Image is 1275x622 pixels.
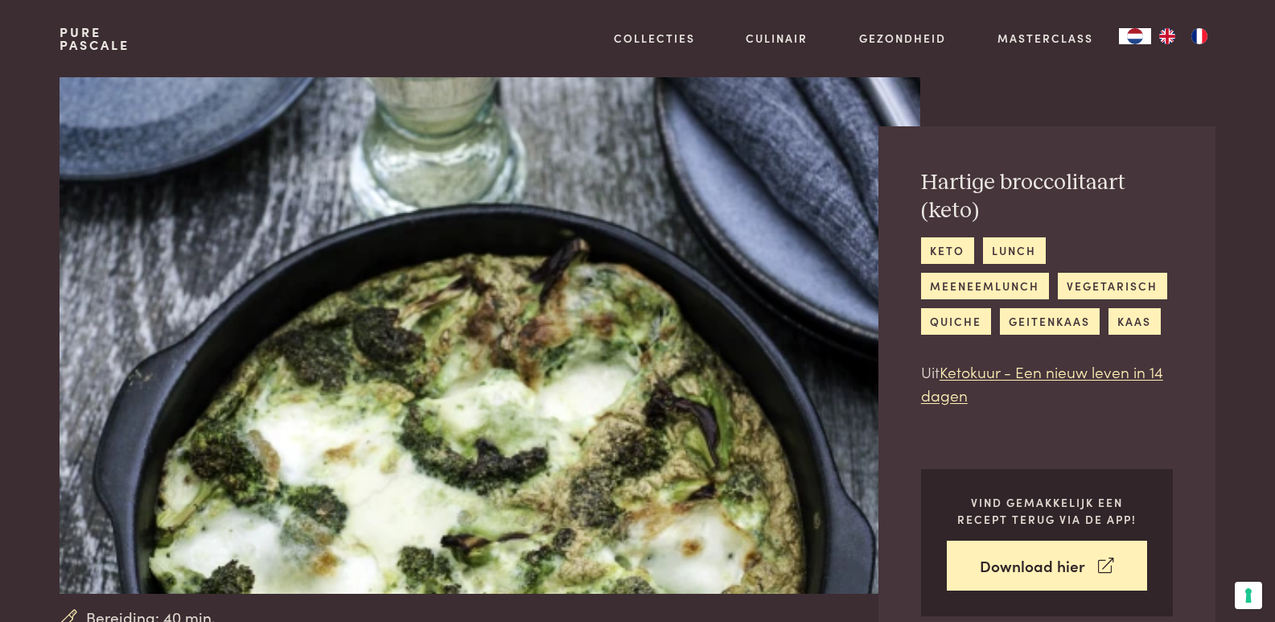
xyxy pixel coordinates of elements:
[1119,28,1151,44] div: Language
[60,26,130,51] a: PurePascale
[1183,28,1215,44] a: FR
[614,30,695,47] a: Collecties
[921,237,974,264] a: keto
[921,308,991,335] a: quiche
[1000,308,1100,335] a: geitenkaas
[1108,308,1161,335] a: kaas
[1119,28,1215,44] aside: Language selected: Nederlands
[1235,582,1262,609] button: Uw voorkeuren voor toestemming voor trackingtechnologieën
[921,273,1049,299] a: meeneemlunch
[1151,28,1215,44] ul: Language list
[921,360,1173,406] p: Uit
[746,30,808,47] a: Culinair
[1119,28,1151,44] a: NL
[921,169,1173,224] h2: Hartige broccolitaart (keto)
[921,360,1163,406] a: Ketokuur - Een nieuw leven in 14 dagen
[947,494,1147,527] p: Vind gemakkelijk een recept terug via de app!
[997,30,1093,47] a: Masterclass
[60,77,919,594] img: Hartige broccolitaart (keto)
[983,237,1046,264] a: lunch
[947,541,1147,591] a: Download hier
[1151,28,1183,44] a: EN
[1058,273,1167,299] a: vegetarisch
[859,30,946,47] a: Gezondheid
